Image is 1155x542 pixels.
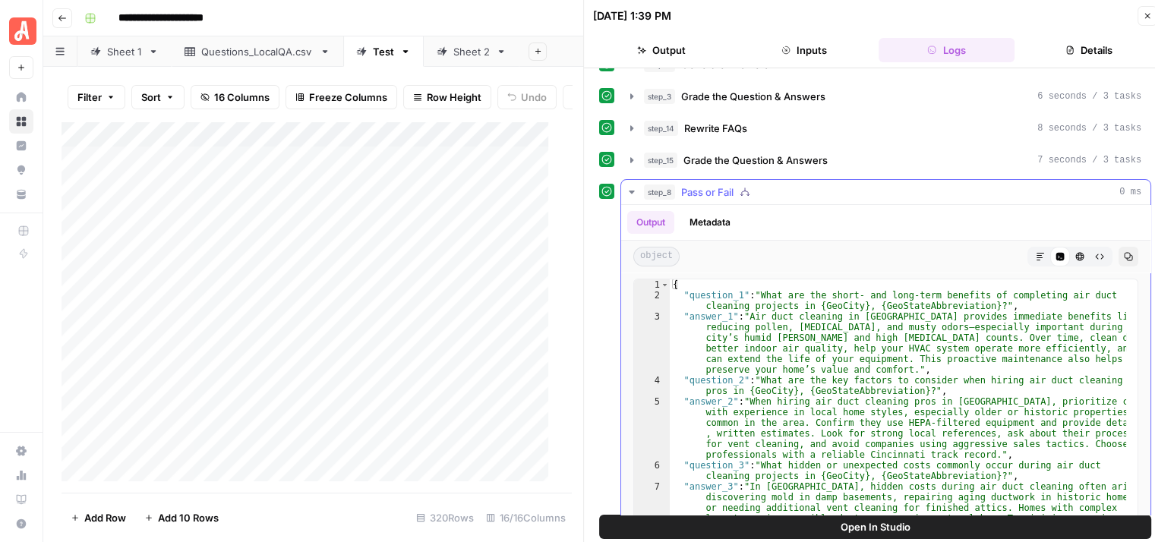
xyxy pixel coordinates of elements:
[9,487,33,512] a: Learning Hub
[427,90,481,105] span: Row Height
[410,506,480,530] div: 320 Rows
[1037,153,1141,167] span: 7 seconds / 3 tasks
[621,180,1150,204] button: 0 ms
[1037,90,1141,103] span: 6 seconds / 3 tasks
[633,247,680,266] span: object
[9,439,33,463] a: Settings
[62,506,135,530] button: Add Row
[644,184,675,200] span: step_8
[627,211,674,234] button: Output
[634,311,670,375] div: 3
[661,279,669,290] span: Toggle code folding, rows 1 through 12
[172,36,343,67] a: Questions_LocalQA.csv
[84,510,126,525] span: Add Row
[9,85,33,109] a: Home
[9,512,33,536] button: Help + Support
[309,90,387,105] span: Freeze Columns
[497,85,557,109] button: Undo
[77,36,172,67] a: Sheet 1
[343,36,424,67] a: Test
[683,153,828,168] span: Grade the Question & Answers
[9,12,33,50] button: Workspace: Angi
[879,38,1015,62] button: Logs
[521,90,547,105] span: Undo
[286,85,397,109] button: Freeze Columns
[593,38,730,62] button: Output
[593,8,671,24] div: [DATE] 1:39 PM
[621,148,1150,172] button: 7 seconds / 3 tasks
[453,44,490,59] div: Sheet 2
[684,121,747,136] span: Rewrite FAQs
[9,109,33,134] a: Browse
[68,85,125,109] button: Filter
[135,506,228,530] button: Add 10 Rows
[1037,121,1141,135] span: 8 seconds / 3 tasks
[599,515,1151,539] button: Open In Studio
[77,90,102,105] span: Filter
[841,519,910,534] span: Open In Studio
[634,375,670,396] div: 4
[634,396,670,460] div: 5
[158,510,219,525] span: Add 10 Rows
[680,211,740,234] button: Metadata
[621,84,1150,109] button: 6 seconds / 3 tasks
[9,463,33,487] a: Usage
[644,153,677,168] span: step_15
[131,85,185,109] button: Sort
[644,121,678,136] span: step_14
[9,17,36,45] img: Angi Logo
[644,89,675,104] span: step_3
[9,182,33,206] a: Your Data
[681,89,825,104] span: Grade the Question & Answers
[736,38,873,62] button: Inputs
[634,290,670,311] div: 2
[191,85,279,109] button: 16 Columns
[201,44,314,59] div: Questions_LocalQA.csv
[214,90,270,105] span: 16 Columns
[107,44,142,59] div: Sheet 1
[403,85,491,109] button: Row Height
[634,460,670,481] div: 6
[373,44,394,59] div: Test
[634,279,670,290] div: 1
[9,134,33,158] a: Insights
[681,184,734,200] span: Pass or Fail
[621,116,1150,140] button: 8 seconds / 3 tasks
[1119,185,1141,199] span: 0 ms
[9,158,33,182] a: Opportunities
[141,90,161,105] span: Sort
[424,36,519,67] a: Sheet 2
[480,506,572,530] div: 16/16 Columns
